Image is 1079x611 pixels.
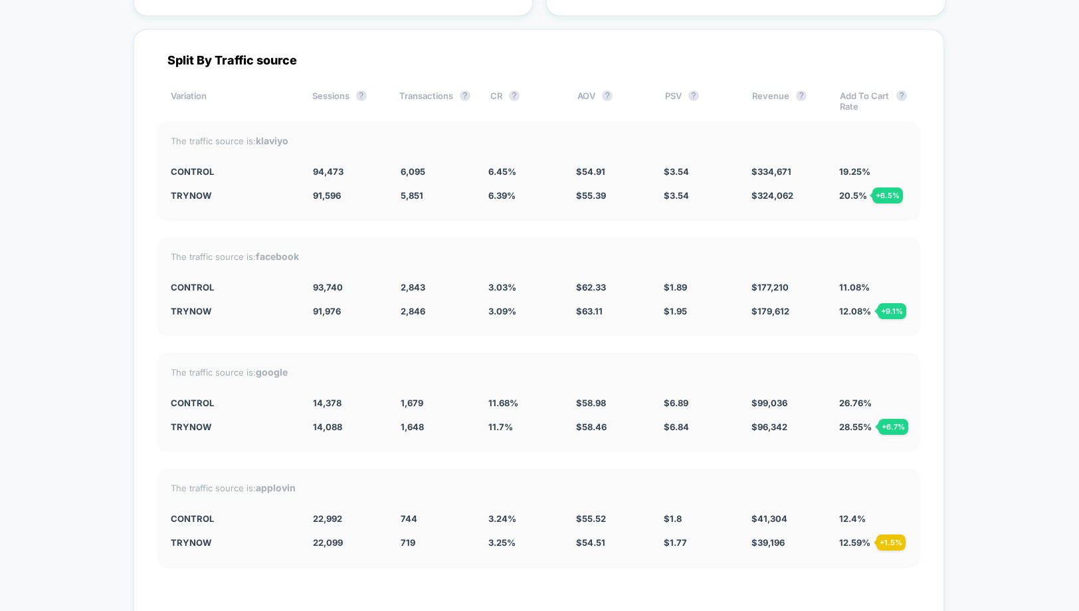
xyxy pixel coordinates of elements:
span: $ 6.89 [664,398,688,408]
span: $ 54.91 [576,166,605,177]
span: $ 55.39 [576,190,606,201]
span: $ 54.51 [576,537,605,548]
span: 5,851 [401,190,423,201]
span: 22,099 [313,537,343,548]
span: 11.7 % [488,422,513,432]
div: PSV [665,90,732,112]
button: ? [688,90,699,101]
span: $ 177,210 [751,282,789,293]
span: 1,648 [401,422,424,432]
div: Sessions [312,90,379,112]
span: $ 179,612 [751,306,789,316]
div: Revenue [752,90,819,112]
strong: google [256,366,288,378]
span: $ 63.11 [576,306,603,316]
div: The traffic source is: [171,251,907,262]
div: TryNow [171,537,293,548]
span: 6.45 % [488,166,516,177]
div: Control [171,398,293,408]
span: 11.68 % [488,398,518,408]
span: 91,976 [313,306,341,316]
strong: klaviyo [256,135,288,146]
span: 94,473 [313,166,343,177]
span: $ 58.46 [576,422,607,432]
div: Add To Cart Rate [840,90,907,112]
div: + 6.7 % [878,419,908,435]
button: ? [796,90,807,101]
span: 3.25 % [488,537,516,548]
div: The traffic source is: [171,482,907,493]
div: The traffic source is: [171,135,907,146]
span: $ 1.89 [664,282,687,293]
span: $ 334,671 [751,166,791,177]
span: $ 1.8 [664,513,682,524]
span: $ 39,196 [751,537,785,548]
span: 91,596 [313,190,341,201]
span: 3.24 % [488,513,516,524]
span: 6.39 % [488,190,516,201]
div: Control [171,282,293,293]
span: $ 41,304 [751,513,787,524]
strong: applovin [256,482,296,493]
span: $ 3.54 [664,166,689,177]
span: 12.4 % [839,513,866,524]
button: ? [602,90,613,101]
span: 20.5 % [839,190,867,201]
span: $ 6.84 [664,422,689,432]
span: 744 [401,513,417,524]
span: 11.08 % [839,282,870,293]
span: 93,740 [313,282,343,293]
div: AOV [577,90,644,112]
div: Split By Traffic source [157,53,920,67]
span: 6,095 [401,166,425,177]
div: + 1.5 % [876,535,906,550]
span: 14,378 [313,398,342,408]
div: Control [171,166,293,177]
span: $ 58.98 [576,398,606,408]
span: $ 62.33 [576,282,606,293]
button: ? [356,90,367,101]
span: 1,679 [401,398,423,408]
span: $ 3.54 [664,190,689,201]
span: 14,088 [313,422,342,432]
div: CR [490,90,557,112]
span: 2,846 [401,306,425,316]
div: TryNow [171,422,293,432]
span: 12.59 % [839,537,870,548]
div: + 6.5 % [872,187,903,203]
span: 719 [401,537,415,548]
span: 22,992 [313,513,342,524]
button: ? [896,90,907,101]
span: 12.08 % [839,306,871,316]
div: TryNow [171,190,293,201]
span: $ 96,342 [751,422,787,432]
span: $ 1.77 [664,537,687,548]
span: 3.03 % [488,282,516,293]
span: 28.55 % [839,422,872,432]
div: Variation [171,90,292,112]
span: $ 324,062 [751,190,793,201]
div: The traffic source is: [171,366,907,378]
button: ? [509,90,520,101]
div: TryNow [171,306,293,316]
div: Control [171,513,293,524]
span: 3.09 % [488,306,516,316]
span: 2,843 [401,282,425,293]
span: 19.25 % [839,166,870,177]
strong: facebook [256,251,299,262]
div: Transactions [399,90,470,112]
span: 26.76 % [839,398,872,408]
span: $ 99,036 [751,398,787,408]
button: ? [460,90,470,101]
span: $ 1.95 [664,306,687,316]
span: $ 55.52 [576,513,606,524]
div: + 9.1 % [878,303,906,319]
